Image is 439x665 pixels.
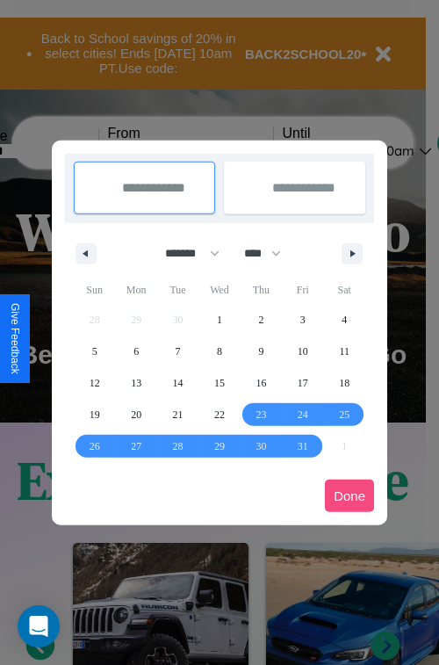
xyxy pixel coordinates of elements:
button: 14 [157,367,198,399]
button: Done [325,480,374,512]
span: 20 [131,399,141,430]
span: 9 [258,336,263,367]
span: Wed [198,276,240,304]
span: Fri [282,276,323,304]
span: 15 [214,367,225,399]
button: 16 [241,367,282,399]
span: 16 [255,367,266,399]
button: 9 [241,336,282,367]
span: 1 [217,304,222,336]
span: 12 [90,367,100,399]
button: 31 [282,430,323,462]
button: 30 [241,430,282,462]
button: 15 [198,367,240,399]
span: 2 [258,304,263,336]
button: 27 [115,430,156,462]
button: 11 [324,336,365,367]
span: 4 [342,304,347,336]
button: 23 [241,399,282,430]
span: 14 [173,367,184,399]
button: 26 [74,430,115,462]
span: 28 [173,430,184,462]
button: 6 [115,336,156,367]
button: 12 [74,367,115,399]
button: 24 [282,399,323,430]
button: 4 [324,304,365,336]
span: 18 [339,367,349,399]
button: 3 [282,304,323,336]
span: 13 [131,367,141,399]
span: 10 [298,336,308,367]
span: 8 [217,336,222,367]
button: 17 [282,367,323,399]
span: 5 [92,336,97,367]
button: 28 [157,430,198,462]
button: 1 [198,304,240,336]
button: 8 [198,336,240,367]
button: 13 [115,367,156,399]
span: 11 [339,336,349,367]
button: 25 [324,399,365,430]
span: 23 [255,399,266,430]
button: 22 [198,399,240,430]
span: Sun [74,276,115,304]
span: Mon [115,276,156,304]
div: Open Intercom Messenger [18,605,60,647]
button: 5 [74,336,115,367]
div: Give Feedback [9,303,21,374]
span: 17 [298,367,308,399]
button: 29 [198,430,240,462]
button: 19 [74,399,115,430]
span: 30 [255,430,266,462]
span: 7 [176,336,181,367]
span: 22 [214,399,225,430]
span: 26 [90,430,100,462]
span: 3 [300,304,306,336]
button: 7 [157,336,198,367]
span: 29 [214,430,225,462]
button: 18 [324,367,365,399]
button: 21 [157,399,198,430]
span: 27 [131,430,141,462]
span: 6 [133,336,139,367]
span: Sat [324,276,365,304]
span: 19 [90,399,100,430]
span: 31 [298,430,308,462]
button: 20 [115,399,156,430]
span: 25 [339,399,349,430]
span: Thu [241,276,282,304]
button: 2 [241,304,282,336]
span: Tue [157,276,198,304]
button: 10 [282,336,323,367]
span: 24 [298,399,308,430]
span: 21 [173,399,184,430]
